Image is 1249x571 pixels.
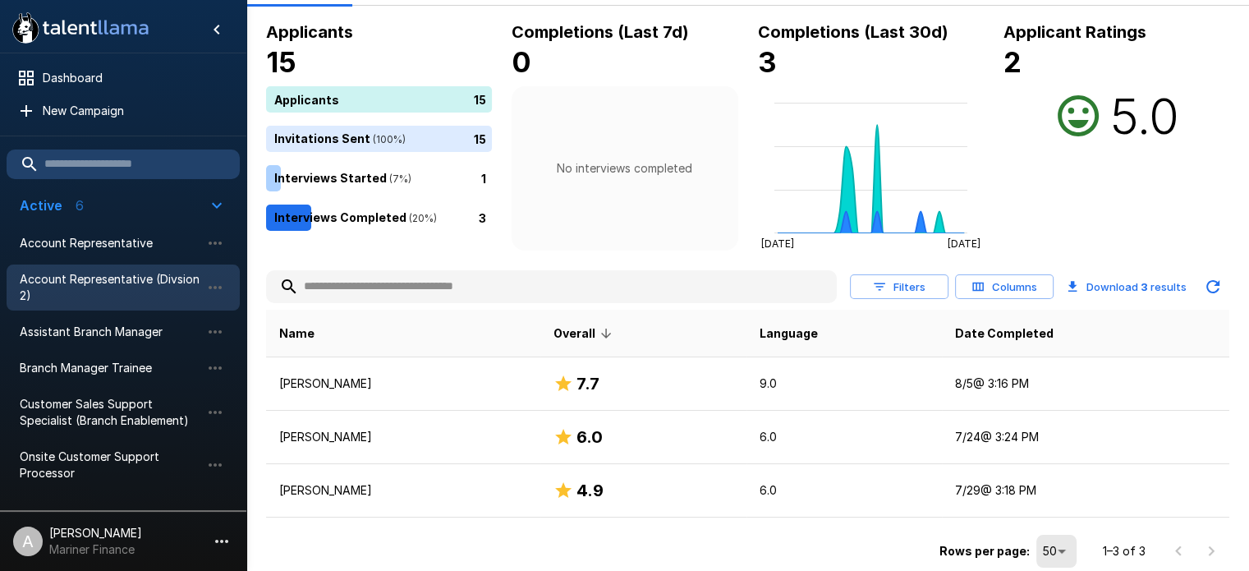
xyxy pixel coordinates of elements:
[760,324,818,343] span: Language
[266,22,353,42] b: Applicants
[760,237,793,250] tspan: [DATE]
[576,477,604,504] h6: 4.9
[942,357,1229,411] td: 8/5 @ 3:16 PM
[279,429,527,445] p: [PERSON_NAME]
[939,543,1030,559] p: Rows per page:
[850,274,948,300] button: Filters
[1109,86,1178,145] h2: 5.0
[955,274,1054,300] button: Columns
[481,169,486,186] p: 1
[474,130,486,147] p: 15
[479,209,486,226] p: 3
[279,375,527,392] p: [PERSON_NAME]
[512,45,531,79] b: 0
[553,324,617,343] span: Overall
[512,22,689,42] b: Completions (Last 7d)
[1003,45,1022,79] b: 2
[1141,280,1148,293] b: 3
[942,464,1229,518] td: 7/29 @ 3:18 PM
[1060,270,1193,303] button: Download 3 results
[279,482,527,499] p: [PERSON_NAME]
[948,237,980,250] tspan: [DATE]
[760,482,928,499] p: 6.0
[760,429,928,445] p: 6.0
[942,411,1229,464] td: 7/24 @ 3:24 PM
[474,90,486,108] p: 15
[1003,22,1146,42] b: Applicant Ratings
[1196,270,1229,303] button: Updated Today - 10:46 AM
[576,371,599,397] h6: 7.7
[758,45,777,79] b: 3
[760,375,928,392] p: 9.0
[758,22,948,42] b: Completions (Last 30d)
[266,45,296,79] b: 15
[955,324,1054,343] span: Date Completed
[557,160,692,177] p: No interviews completed
[1036,535,1077,568] div: 50
[279,324,315,343] span: Name
[576,424,603,450] h6: 6.0
[1103,543,1146,559] p: 1–3 of 3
